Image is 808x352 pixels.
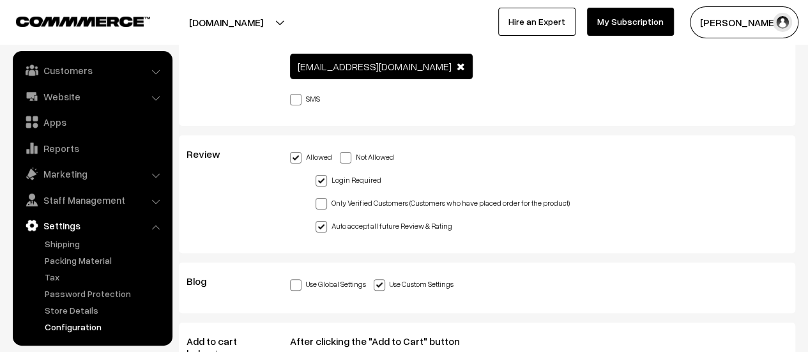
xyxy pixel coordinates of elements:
[316,195,570,209] label: Only Verified Customers (Customers who have placed order for the product)
[587,8,674,36] a: My Subscription
[690,6,798,38] button: [PERSON_NAME]
[290,335,475,348] span: After clicking the "Add to Cart" button
[42,237,168,250] a: Shipping
[340,149,394,163] label: Not Allowed
[42,287,168,300] a: Password Protection
[298,60,452,73] span: [EMAIL_ADDRESS][DOMAIN_NAME]
[16,17,150,26] img: COMMMERCE
[187,275,222,287] span: Blog
[16,85,168,108] a: Website
[16,162,168,185] a: Marketing
[290,149,332,163] label: Allowed
[16,214,168,237] a: Settings
[42,303,168,317] a: Store Details
[42,320,168,333] a: Configuration
[374,277,454,290] label: Use Custom Settings
[290,277,366,290] label: Use Global Settings
[498,8,576,36] a: Hire an Expert
[16,111,168,134] a: Apps
[42,270,168,284] a: Tax
[316,218,452,232] label: Auto accept all future Review & Rating
[187,148,236,160] span: Review
[316,172,381,186] label: Login Required
[16,13,128,28] a: COMMMERCE
[16,137,168,160] a: Reports
[144,6,308,38] button: [DOMAIN_NAME]
[16,59,168,82] a: Customers
[16,188,168,211] a: Staff Management
[290,91,320,105] label: SMS
[773,13,792,32] img: user
[42,254,168,267] a: Packing Material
